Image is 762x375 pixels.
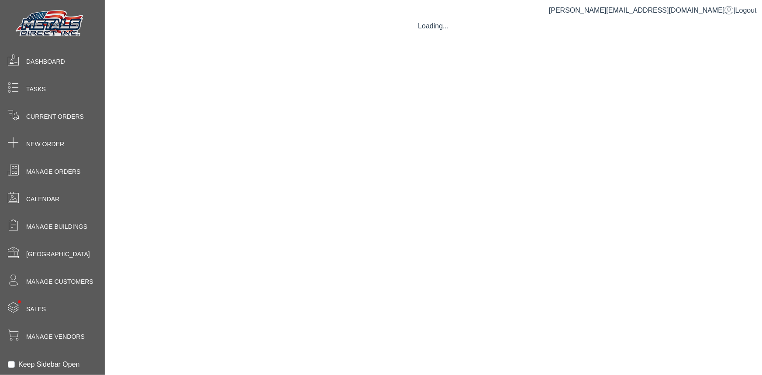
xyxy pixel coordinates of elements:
img: Metals Direct Inc Logo [13,8,87,40]
span: • [8,288,31,316]
span: Manage Buildings [26,222,87,231]
span: Calendar [26,195,59,204]
span: Manage Orders [26,167,80,176]
span: Logout [735,7,757,14]
div: Loading... [107,21,759,31]
a: [PERSON_NAME][EMAIL_ADDRESS][DOMAIN_NAME] [549,7,734,14]
span: Manage Customers [26,277,93,286]
span: Manage Vendors [26,332,85,341]
span: New Order [26,140,64,149]
span: Current Orders [26,112,84,121]
span: Sales [26,305,46,314]
span: [GEOGRAPHIC_DATA] [26,250,90,259]
span: Dashboard [26,57,65,66]
div: | [549,5,757,16]
span: Tasks [26,85,46,94]
label: Keep Sidebar Open [18,359,80,370]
